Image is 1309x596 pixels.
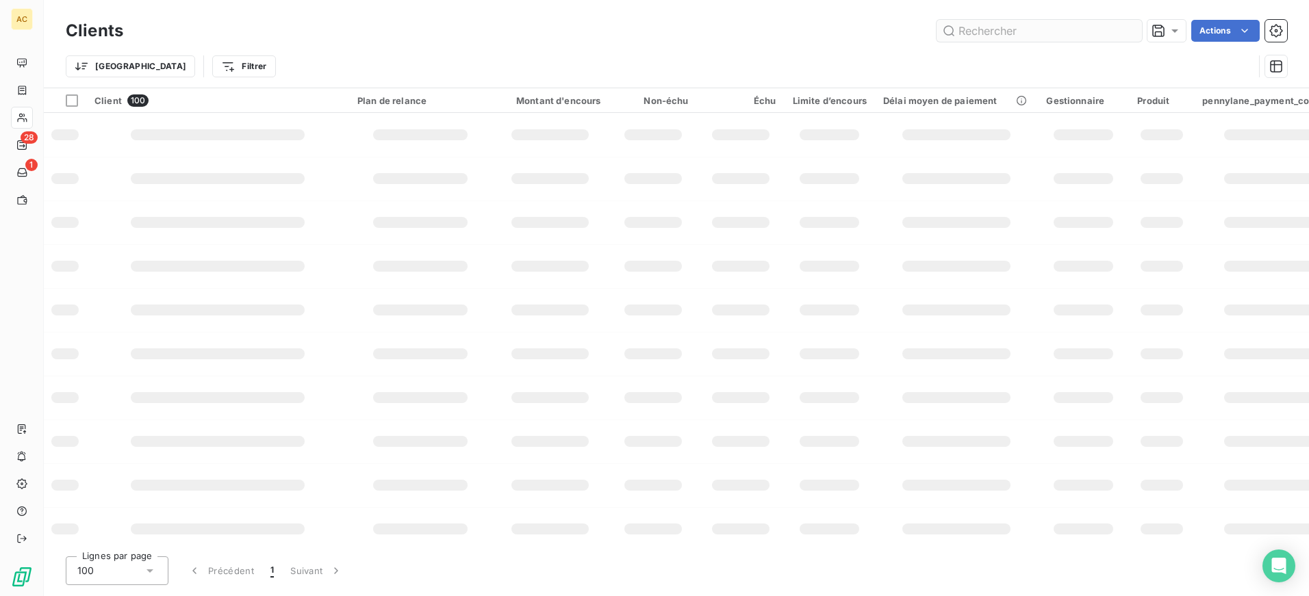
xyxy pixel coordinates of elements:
[270,564,274,578] span: 1
[179,556,262,585] button: Précédent
[25,159,38,171] span: 1
[793,95,867,106] div: Limite d’encours
[357,95,483,106] div: Plan de relance
[1191,20,1260,42] button: Actions
[618,95,689,106] div: Non-échu
[11,8,33,30] div: AC
[937,20,1142,42] input: Rechercher
[500,95,601,106] div: Montant d'encours
[21,131,38,144] span: 28
[705,95,776,106] div: Échu
[11,566,33,588] img: Logo LeanPay
[1046,95,1121,106] div: Gestionnaire
[262,556,282,585] button: 1
[212,55,275,77] button: Filtrer
[883,95,1030,106] div: Délai moyen de paiement
[1137,95,1186,106] div: Produit
[94,95,122,106] span: Client
[77,564,94,578] span: 100
[127,94,149,107] span: 100
[66,55,195,77] button: [GEOGRAPHIC_DATA]
[282,556,351,585] button: Suivant
[66,18,123,43] h3: Clients
[1262,549,1295,582] div: Open Intercom Messenger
